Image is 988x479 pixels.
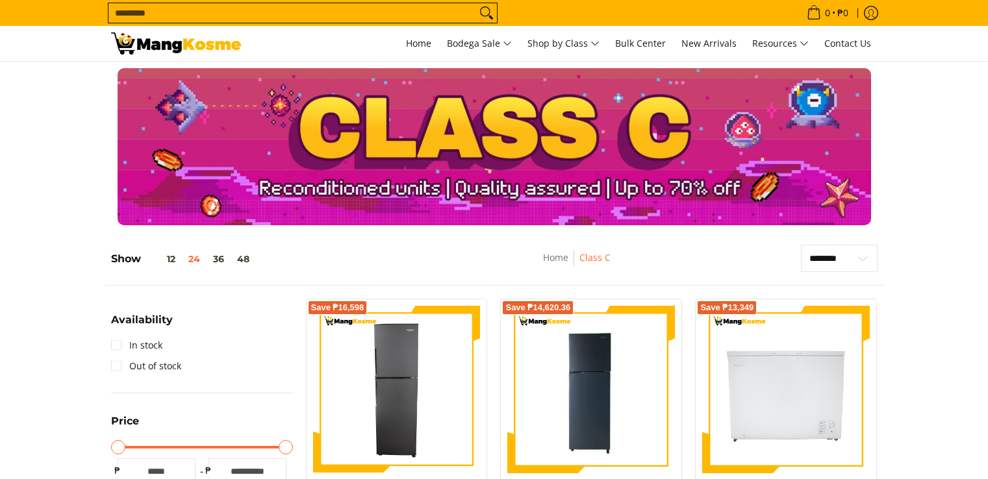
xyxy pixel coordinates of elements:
[399,26,438,61] a: Home
[111,315,173,325] span: Availability
[111,252,256,265] h5: Show
[835,8,850,18] span: ₱0
[746,26,815,61] a: Resources
[202,464,215,477] span: ₱
[311,304,364,312] span: Save ₱16,598
[111,335,162,356] a: In stock
[823,8,832,18] span: 0
[700,304,754,312] span: Save ₱13,349
[447,36,512,52] span: Bodega Sale
[818,26,878,61] a: Contact Us
[182,254,207,264] button: 24
[752,36,809,52] span: Resources
[702,306,870,473] img: Condura 10.2 Cu.Ft. Chest Freezer Inverter Refrigerator, White CCF102DCI (Class C)
[675,26,743,61] a: New Arrivals
[803,6,852,20] span: •
[507,306,675,473] img: Condura 10.1 Cu.Ft. No Frost, Top Freezer Inverter Refrigerator, Midnight Slate Gray CTF107i (Cla...
[406,37,431,49] span: Home
[111,464,124,477] span: ₱
[440,26,518,61] a: Bodega Sale
[527,36,600,52] span: Shop by Class
[111,356,181,376] a: Out of stock
[579,251,611,264] a: Class C
[615,37,666,49] span: Bulk Center
[254,26,878,61] nav: Main Menu
[463,250,690,279] nav: Breadcrumbs
[543,251,568,264] a: Home
[505,304,570,312] span: Save ₱14,620.36
[231,254,256,264] button: 48
[313,306,481,473] img: Condura 10.1 Cu.Ft. Direct Cool TD Manual Inverter Refrigerator, Midnight Sapphire CTD102MNi (Cla...
[111,32,241,55] img: Class C Home &amp; Business Appliances: Up to 70% Off l Mang Kosme
[609,26,672,61] a: Bulk Center
[681,37,737,49] span: New Arrivals
[141,254,182,264] button: 12
[111,416,139,436] summary: Open
[207,254,231,264] button: 36
[111,315,173,335] summary: Open
[476,3,497,23] button: Search
[111,416,139,426] span: Price
[521,26,606,61] a: Shop by Class
[824,37,871,49] span: Contact Us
